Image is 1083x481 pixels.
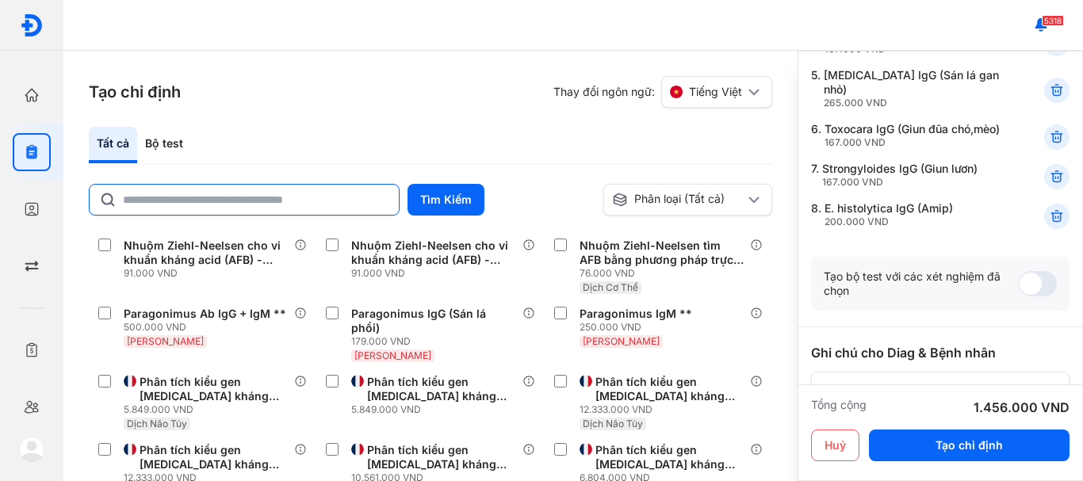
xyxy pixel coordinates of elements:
[825,136,1000,149] div: 167.000 VND
[137,127,191,163] div: Bộ test
[1042,15,1064,26] span: 5318
[127,335,204,347] span: [PERSON_NAME]
[351,307,515,335] div: Paragonimus IgG (Sán lá phổi)
[351,239,515,267] div: Nhuộm Ziehl-Neelsen cho vi khuẩn kháng acid (AFB) - mẫu thứ 2
[124,239,288,267] div: Nhuộm Ziehl-Neelsen cho vi khuẩn kháng acid (AFB) - mẫu thứ 1
[583,335,660,347] span: [PERSON_NAME]
[580,267,750,280] div: 76.000 VND
[408,184,484,216] button: Tìm Kiếm
[19,437,44,462] img: logo
[824,68,1005,109] div: [MEDICAL_DATA] IgG (Sán lá gan nhỏ)
[811,122,1005,149] div: 6.
[580,321,698,334] div: 250.000 VND
[351,335,522,348] div: 179.000 VND
[825,201,953,228] div: E. histolytica IgG (Amip)
[354,349,431,361] span: [PERSON_NAME]
[124,403,294,416] div: 5.849.000 VND
[595,375,744,403] div: Phân tích kiểu gen [MEDICAL_DATA] kháng thuốc ([MEDICAL_DATA] & RT) [Dịch Não Tủy] **
[811,162,1005,189] div: 7.
[367,443,515,471] div: Phân tích kiểu gen [MEDICAL_DATA] kháng thuốc ([MEDICAL_DATA] & RT) [Máu Toàn Phần] **
[811,429,859,461] button: Huỷ
[580,403,750,416] div: 12.333.000 VND
[974,398,1070,417] div: 1.456.000 VND
[583,281,638,293] span: Dịch Cơ Thể
[140,443,288,471] div: Phân tích kiểu gen [MEDICAL_DATA] kháng thuốc ([MEDICAL_DATA] & RT) [Huyết Tương] **
[811,343,1070,362] div: Ghi chú cho Diag & Bệnh nhân
[89,81,181,103] h3: Tạo chỉ định
[367,375,515,403] div: Phân tích kiểu gen [MEDICAL_DATA] kháng thuốc (Integrase) [Huyết Tương] **
[124,321,293,334] div: 500.000 VND
[825,216,953,228] div: 200.000 VND
[553,76,772,108] div: Thay đổi ngôn ngữ:
[822,176,978,189] div: 167.000 VND
[580,307,692,321] div: Paragonimus IgM **
[811,398,867,417] div: Tổng cộng
[811,68,1005,109] div: 5.
[127,418,187,429] span: Dịch Não Tủy
[822,162,978,189] div: Strongyloides IgG (Giun lươn)
[124,307,286,321] div: Paragonimus Ab IgG + IgM **
[351,267,522,280] div: 91.000 VND
[689,85,742,99] span: Tiếng Việt
[140,375,288,403] div: Phân tích kiểu gen [MEDICAL_DATA] kháng thuốc (Integrase) [Dịch Não Tủy] **
[825,122,1000,149] div: Toxocara IgG (Giun đũa chó,mèo)
[20,13,44,37] img: logo
[612,192,745,208] div: Phân loại (Tất cả)
[824,269,1019,298] div: Tạo bộ test với các xét nghiệm đã chọn
[811,201,1005,228] div: 8.
[351,403,522,416] div: 5.849.000 VND
[824,97,1005,109] div: 265.000 VND
[124,267,294,280] div: 91.000 VND
[89,127,137,163] div: Tất cả
[869,429,1070,461] button: Tạo chỉ định
[595,443,744,471] div: Phân tích kiểu gen [MEDICAL_DATA] kháng thuốc on Proviral DNA (Integrase) [Máu Toàn Phần] **
[580,239,744,267] div: Nhuộm Ziehl-Neelsen tìm AFB bằng phương pháp trực tiếp
[583,418,643,429] span: Dịch Não Tủy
